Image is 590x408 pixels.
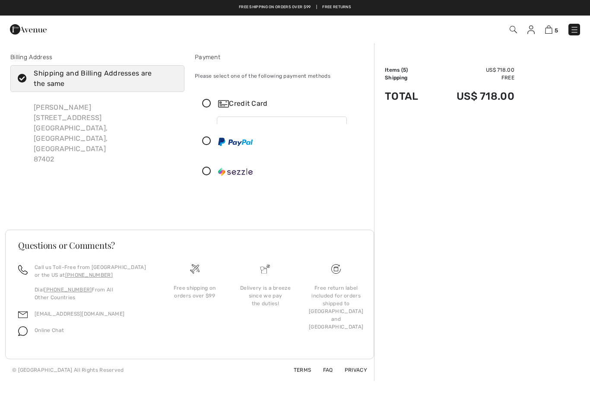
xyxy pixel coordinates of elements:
img: PayPal [218,138,253,146]
div: Delivery is a breeze since we pay the duties! [237,284,294,307]
div: Billing Address [10,53,184,62]
img: Search [510,26,517,33]
span: 5 [403,67,406,73]
span: Online Chat [35,327,64,333]
div: Please select one of the following payment methods [195,65,369,87]
td: Items ( ) [385,66,432,74]
div: Credit Card [218,98,363,109]
td: Shipping [385,74,432,82]
img: Credit Card [218,100,229,108]
a: 1ère Avenue [10,25,47,33]
div: Payment [195,53,369,62]
img: My Info [527,25,535,34]
a: Free Returns [322,4,351,10]
a: FAQ [313,367,333,373]
img: 1ère Avenue [10,21,47,38]
span: 5 [555,27,558,34]
td: US$ 718.00 [432,66,514,74]
td: Total [385,82,432,111]
img: Free shipping on orders over $99 [331,264,341,274]
span: | [316,4,317,10]
div: Free shipping on orders over $99 [166,284,223,300]
a: Free shipping on orders over $99 [239,4,311,10]
img: Free shipping on orders over $99 [190,264,200,274]
div: Shipping and Billing Addresses are the same [34,68,171,89]
img: Sezzle [218,168,253,176]
h3: Questions or Comments? [18,241,361,250]
a: [EMAIL_ADDRESS][DOMAIN_NAME] [35,311,124,317]
td: US$ 718.00 [432,82,514,111]
img: Delivery is a breeze since we pay the duties! [260,264,270,274]
div: © [GEOGRAPHIC_DATA] All Rights Reserved [12,366,124,374]
a: [PHONE_NUMBER] [65,272,113,278]
a: Privacy [334,367,367,373]
a: Terms [283,367,311,373]
div: Free return label included for orders shipped to [GEOGRAPHIC_DATA] and [GEOGRAPHIC_DATA] [308,284,365,331]
img: Menu [570,25,579,34]
div: [PERSON_NAME] [STREET_ADDRESS] [GEOGRAPHIC_DATA], [GEOGRAPHIC_DATA], [GEOGRAPHIC_DATA] 87402 [27,95,184,171]
td: Free [432,74,514,82]
img: email [18,310,28,319]
a: [PHONE_NUMBER] [44,287,92,293]
p: Dial From All Other Countries [35,286,149,301]
img: Shopping Bag [545,25,552,34]
img: call [18,265,28,275]
a: 5 [545,24,558,35]
p: Call us Toll-Free from [GEOGRAPHIC_DATA] or the US at [35,263,149,279]
img: chat [18,326,28,336]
